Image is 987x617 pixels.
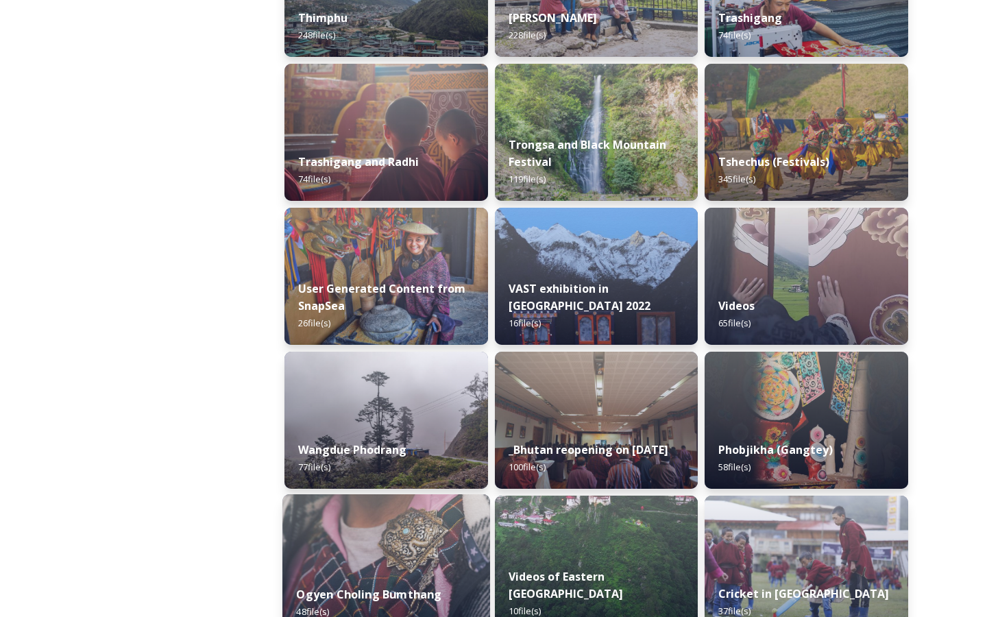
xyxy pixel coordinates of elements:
span: 16 file(s) [509,317,541,329]
span: 65 file(s) [718,317,751,329]
strong: Thimphu [298,10,348,25]
span: 74 file(s) [718,29,751,41]
img: DSC00319.jpg [495,352,698,489]
strong: Phobjikha (Gangtey) [718,442,833,457]
span: 119 file(s) [509,173,546,185]
img: 2022-10-01%252018.12.56.jpg [495,64,698,201]
img: 0FDA4458-C9AB-4E2F-82A6-9DC136F7AE71.jpeg [284,208,488,345]
img: VAST%2520Bhutan%2520art%2520exhibition%2520in%2520Brussels3.jpg [495,208,698,345]
strong: Cricket in [GEOGRAPHIC_DATA] [718,586,889,601]
strong: Tshechus (Festivals) [718,154,829,169]
strong: Trashigang and Radhi [298,154,419,169]
img: 2022-10-01%252016.15.46.jpg [284,352,488,489]
span: 345 file(s) [718,173,755,185]
strong: Trashigang [718,10,782,25]
strong: Videos of Eastern [GEOGRAPHIC_DATA] [509,569,623,601]
span: 37 file(s) [718,605,751,617]
strong: _Bhutan reopening on [DATE] [509,442,668,457]
strong: User Generated Content from SnapSea [298,281,465,313]
span: 228 file(s) [509,29,546,41]
strong: [PERSON_NAME] [509,10,597,25]
span: 26 file(s) [298,317,330,329]
strong: VAST exhibition in [GEOGRAPHIC_DATA] 2022 [509,281,650,313]
img: Textile.jpg [705,208,908,345]
span: 74 file(s) [298,173,330,185]
strong: Videos [718,298,755,313]
strong: Ogyen Choling Bumthang [296,587,441,602]
strong: Trongsa and Black Mountain Festival [509,137,666,169]
img: Dechenphu%2520Festival14.jpg [705,64,908,201]
strong: Wangdue Phodrang [298,442,406,457]
span: 100 file(s) [509,461,546,473]
span: 58 file(s) [718,461,751,473]
span: 77 file(s) [298,461,330,473]
span: 10 file(s) [509,605,541,617]
span: 248 file(s) [298,29,335,41]
img: Trashigang%2520and%2520Rangjung%2520060723%2520by%2520Amp%2520Sripimanwat-32.jpg [284,64,488,201]
img: Phobjika%2520by%2520Matt%2520Dutile2.jpg [705,352,908,489]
